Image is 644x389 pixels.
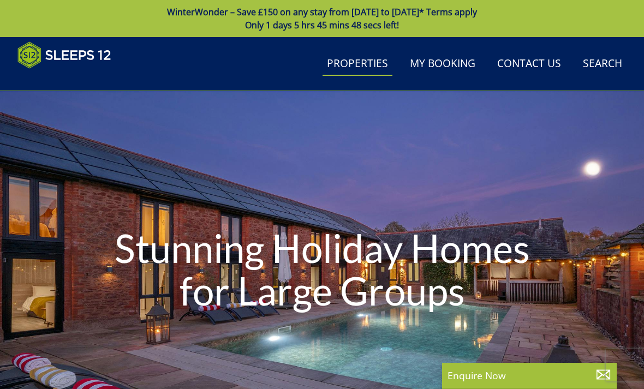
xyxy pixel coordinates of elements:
img: Sleeps 12 [17,41,111,69]
h1: Stunning Holiday Homes for Large Groups [97,205,547,334]
p: Enquire Now [448,368,611,382]
iframe: LiveChat chat widget [491,355,644,389]
a: Properties [323,52,392,76]
a: My Booking [406,52,480,76]
iframe: Customer reviews powered by Trustpilot [12,75,127,85]
span: Only 1 days 5 hrs 45 mins 48 secs left! [245,19,399,31]
a: Contact Us [493,52,565,76]
a: Search [579,52,627,76]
